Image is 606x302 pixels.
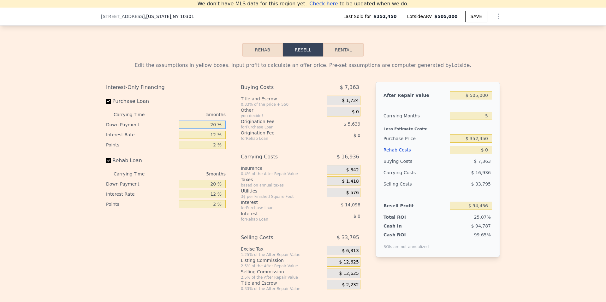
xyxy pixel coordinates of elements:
button: SAVE [465,11,487,22]
span: $ 2,232 [342,282,359,288]
button: Rehab [242,43,283,56]
span: Lotside ARV [407,13,434,20]
div: After Repair Value [383,90,447,101]
div: 5 months [157,169,226,179]
span: $ 0 [352,109,359,115]
span: $ 16,936 [337,151,359,163]
div: based on annual taxes [241,183,324,188]
div: Rehab Costs [383,144,447,156]
div: Down Payment [106,120,176,130]
div: Origination Fee [241,130,311,136]
div: 0.33% of the price + 550 [241,102,324,107]
div: Selling Costs [383,178,447,190]
span: $ 12,625 [339,271,359,276]
span: $ 12,625 [339,259,359,265]
span: $ 94,787 [471,223,491,228]
div: Down Payment [106,179,176,189]
div: for Rehab Loan [241,217,311,222]
span: Last Sold for [343,13,374,20]
div: Carrying Costs [383,167,423,178]
div: Purchase Price [383,133,447,144]
div: Interest-Only Financing [106,82,226,93]
button: Rental [323,43,364,56]
div: 0.33% of the After Repair Value [241,286,324,291]
div: Buying Costs [241,82,311,93]
span: , [US_STATE] [145,13,194,20]
div: 1.25% of the After Repair Value [241,252,324,257]
div: Origination Fee [241,118,311,125]
div: Carrying Time [114,110,155,120]
div: Title and Escrow [241,96,324,102]
div: ROIs are not annualized [383,238,429,249]
div: you decide! [241,113,324,118]
div: Selling Costs [241,232,311,243]
span: $ 0 [353,133,360,138]
button: Show Options [492,10,505,23]
div: Total ROI [383,214,423,220]
label: Purchase Loan [106,96,176,107]
span: [STREET_ADDRESS] [101,13,145,20]
input: Purchase Loan [106,99,111,104]
div: Title and Escrow [241,280,324,286]
div: Carrying Costs [241,151,311,163]
div: Insurance [241,165,324,171]
div: 0.4% of the After Repair Value [241,171,324,176]
div: 5 months [157,110,226,120]
span: $ 16,936 [471,170,491,175]
div: 2.5% of the After Repair Value [241,275,324,280]
div: Carrying Months [383,110,447,121]
span: 99.65% [474,232,491,237]
button: Resell [283,43,323,56]
div: Interest [241,210,311,217]
div: Excise Tax [241,246,324,252]
div: Edit the assumptions in yellow boxes. Input profit to calculate an offer price. Pre-set assumptio... [106,62,500,69]
div: Interest Rate [106,130,176,140]
span: $ 6,313 [342,248,359,254]
div: Resell Profit [383,200,447,211]
div: Less Estimate Costs: [383,121,492,133]
div: Points [106,140,176,150]
span: , NY 10301 [171,14,194,19]
div: for Purchase Loan [241,205,311,210]
span: $352,450 [373,13,397,20]
label: Rehab Loan [106,155,176,166]
div: Cash ROI [383,232,429,238]
span: Check here [309,1,338,7]
span: $ 33,795 [471,181,491,187]
span: 25.07% [474,215,491,220]
div: Carrying Time [114,169,155,179]
div: Utilities [241,188,324,194]
div: for Rehab Loan [241,136,311,141]
div: Interest [241,199,311,205]
div: Interest Rate [106,189,176,199]
input: Rehab Loan [106,158,111,163]
span: $ 33,795 [337,232,359,243]
div: Selling Commission [241,269,324,275]
div: 2.5% of the After Repair Value [241,264,324,269]
span: $ 0 [353,214,360,219]
span: $ 14,098 [341,202,360,207]
div: Cash In [383,223,423,229]
span: $ 5,639 [343,121,360,127]
span: $ 7,363 [474,159,491,164]
span: $505,000 [434,14,458,19]
div: Listing Commission [241,257,324,264]
div: Taxes [241,176,324,183]
div: for Purchase Loan [241,125,311,130]
div: Buying Costs [383,156,447,167]
div: Points [106,199,176,209]
div: Other [241,107,324,113]
span: $ 576 [346,190,359,196]
span: $ 7,363 [340,82,359,93]
span: $ 1,418 [342,179,359,184]
span: $ 842 [346,167,359,173]
div: 3¢ per Finished Square Foot [241,194,324,199]
span: $ 1,724 [342,98,359,104]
